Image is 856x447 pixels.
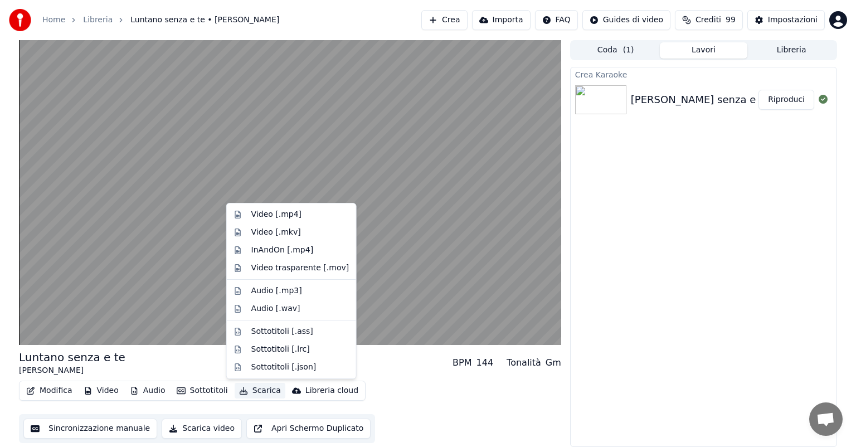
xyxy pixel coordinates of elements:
[726,14,736,26] span: 99
[251,209,301,220] div: Video [.mp4]
[19,365,125,376] div: [PERSON_NAME]
[235,383,285,399] button: Scarica
[251,285,302,297] div: Audio [.mp3]
[572,42,660,59] button: Coda
[747,42,835,59] button: Libreria
[251,227,301,238] div: Video [.mkv]
[246,419,371,439] button: Apri Schermo Duplicato
[9,9,31,31] img: youka
[507,356,541,370] div: Tonalità
[79,383,123,399] button: Video
[22,383,77,399] button: Modifica
[747,10,825,30] button: Impostazioni
[582,10,670,30] button: Guides di video
[42,14,279,26] nav: breadcrumb
[172,383,232,399] button: Sottotitoli
[130,14,279,26] span: Luntano senza e te • [PERSON_NAME]
[19,349,125,365] div: Luntano senza e te
[453,356,471,370] div: BPM
[758,90,814,110] button: Riproduci
[421,10,467,30] button: Crea
[809,402,843,436] a: Aprire la chat
[571,67,836,81] div: Crea Karaoke
[251,263,349,274] div: Video trasparente [.mov]
[675,10,743,30] button: Crediti99
[472,10,531,30] button: Importa
[768,14,818,26] div: Impostazioni
[125,383,170,399] button: Audio
[251,344,310,355] div: Sottotitoli [.lrc]
[251,362,317,373] div: Sottotitoli [.json]
[23,419,157,439] button: Sincronizzazione manuale
[476,356,494,370] div: 144
[695,14,721,26] span: Crediti
[42,14,65,26] a: Home
[251,326,313,337] div: Sottotitoli [.ass]
[631,92,769,108] div: [PERSON_NAME] senza e te
[251,245,313,256] div: InAndOn [.mp4]
[305,385,358,396] div: Libreria cloud
[251,303,300,314] div: Audio [.wav]
[162,419,242,439] button: Scarica video
[83,14,113,26] a: Libreria
[546,356,561,370] div: Gm
[623,45,634,56] span: ( 1 )
[660,42,748,59] button: Lavori
[535,10,578,30] button: FAQ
